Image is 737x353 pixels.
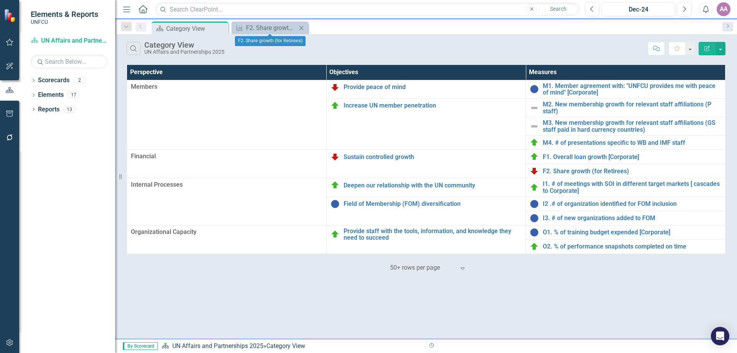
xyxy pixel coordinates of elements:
[711,327,729,345] div: Open Intercom Messenger
[344,201,522,207] a: Field of Membership (FOM) diversification
[246,23,297,33] div: F2. Share growth (for Retirees)
[326,80,526,98] td: Double-Click to Edit Right Click for Context Menu
[131,83,322,91] span: Members
[530,85,539,94] img: Data Not Yet Due
[530,228,539,237] img: Data Not Yet Due
[530,122,539,131] img: Not Defined
[131,152,322,161] span: Financial
[166,24,226,33] div: Category View
[38,76,69,85] a: Scorecards
[127,178,327,225] td: Double-Click to Edit
[543,181,721,194] a: I1. # of meetings with SOI in different target markets [ cascades to Corporate]
[326,178,526,197] td: Double-Click to Edit Right Click for Context Menu
[543,83,721,96] a: M1. Member agreement with: "UNFCU provides me with peace of mind" [Corporate]
[131,228,322,237] span: Organizational Capacity
[127,150,327,178] td: Double-Click to Edit
[717,2,730,16] button: AA
[127,80,327,150] td: Double-Click to Edit
[543,139,721,146] a: M4. # of presentations specific to WB and IMF staff
[526,99,725,117] td: Double-Click to Edit Right Click for Context Menu
[330,83,340,92] img: Below Plan
[601,2,675,16] button: Dec-24
[530,166,539,176] img: Below Plan
[344,182,522,189] a: Deepen our relationship with the UN community
[543,154,721,161] a: F1. Overall loan growth [Corporate]
[530,103,539,113] img: Not Defined
[155,3,579,16] input: Search ClearPoint...
[31,19,98,25] small: UNFCU
[530,242,539,251] img: On Target
[526,136,725,150] td: Double-Click to Edit Right Click for Context Menu
[330,101,340,110] img: On Target
[73,77,86,84] div: 2
[38,105,59,114] a: Reports
[235,36,306,46] div: F2. Share growth (for Retirees)
[526,117,725,136] td: Double-Click to Edit Right Click for Context Menu
[330,230,340,239] img: On Target
[526,80,725,98] td: Double-Click to Edit Right Click for Context Menu
[344,102,522,109] a: Increase UN member penetration
[526,239,725,254] td: Double-Click to Edit Right Click for Context Menu
[344,154,522,161] a: Sustain controlled growth
[31,36,107,45] a: UN Affairs and Partnerships 2025
[326,150,526,178] td: Double-Click to Edit Right Click for Context Menu
[326,197,526,225] td: Double-Click to Edit Right Click for Context Menu
[543,119,721,133] a: M3. New membership growth for relevant staff affiliations (GS staff paid in hard currency countries)
[539,4,577,15] button: Search
[68,92,80,98] div: 17
[144,49,225,55] div: UN Affairs and Partnerships 2025
[543,101,721,114] a: M2. New membership growth for relevant staff affiliations (P staff)
[172,342,263,350] a: UN Affairs and Partnerships 2025
[526,150,725,164] td: Double-Click to Edit Right Click for Context Menu
[144,41,225,49] div: Category View
[38,91,64,99] a: Elements
[604,5,673,14] div: Dec-24
[526,197,725,211] td: Double-Click to Edit Right Click for Context Menu
[526,211,725,225] td: Double-Click to Edit Right Click for Context Menu
[31,55,107,68] input: Search Below...
[344,84,522,91] a: Provide peace of mind
[543,243,721,250] a: O2. % of performance snapshots completed on time
[526,225,725,239] td: Double-Click to Edit Right Click for Context Menu
[127,225,327,254] td: Double-Click to Edit
[326,225,526,254] td: Double-Click to Edit Right Click for Context Menu
[31,10,98,19] span: Elements & Reports
[233,23,297,33] a: F2. Share growth (for Retirees)
[330,181,340,190] img: On Target
[530,183,539,192] img: On Target
[330,199,340,209] img: Data Not Yet Due
[543,215,721,222] a: I3. # of new organizations added to FOM
[162,342,420,351] div: »
[526,178,725,197] td: Double-Click to Edit Right Click for Context Menu
[123,342,158,350] span: By Scorecard
[550,6,567,12] span: Search
[266,342,305,350] div: Category View
[530,214,539,223] img: Data Not Yet Due
[4,9,17,22] img: ClearPoint Strategy
[63,106,76,113] div: 13
[526,164,725,178] td: Double-Click to Edit Right Click for Context Menu
[131,181,322,189] span: Internal Processes
[326,99,526,150] td: Double-Click to Edit Right Click for Context Menu
[530,138,539,147] img: On Target
[330,152,340,161] img: Below Plan
[543,229,721,236] a: O1. % of training budget expended [Corporate]
[344,228,522,241] a: Provide staff with the tools, information, and knowledge they need to succeed
[543,168,721,175] a: F2. Share growth (for Retirees)
[530,152,539,161] img: On Target
[543,201,721,207] a: I2 .# of organization identified for FOM inclusion
[530,199,539,209] img: Data Not Yet Due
